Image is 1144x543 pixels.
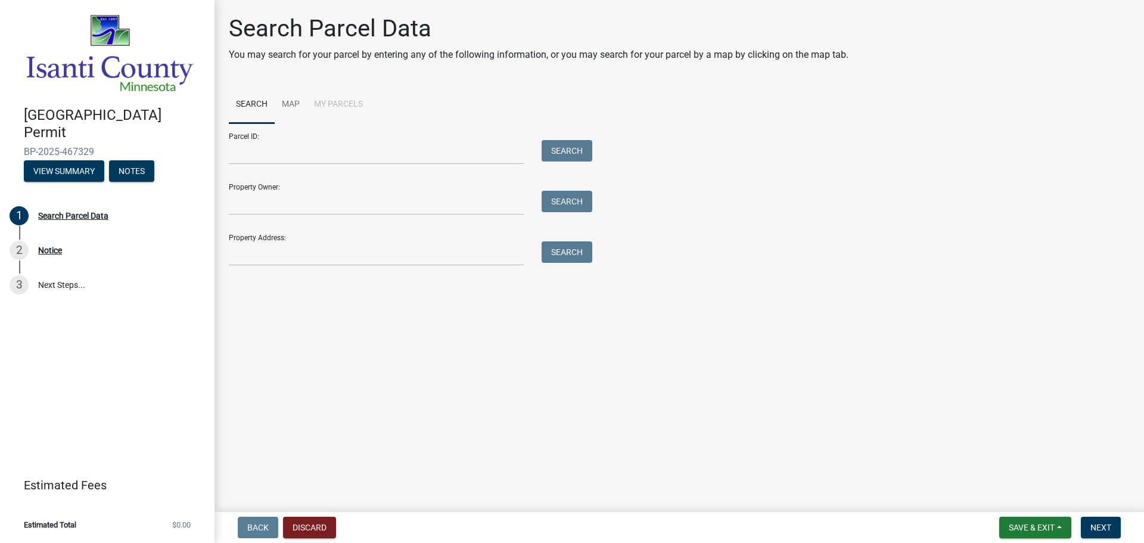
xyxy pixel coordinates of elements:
button: Back [238,517,278,538]
div: 3 [10,275,29,294]
div: 1 [10,206,29,225]
a: Map [275,86,307,124]
span: Estimated Total [24,521,76,529]
img: Isanti County, Minnesota [24,13,195,94]
button: View Summary [24,160,104,182]
button: Search [542,140,592,162]
div: Notice [38,246,62,255]
span: BP-2025-467329 [24,146,191,157]
h1: Search Parcel Data [229,14,848,43]
p: You may search for your parcel by entering any of the following information, or you may search fo... [229,48,848,62]
wm-modal-confirm: Summary [24,167,104,176]
div: 2 [10,241,29,260]
span: Back [247,523,269,532]
button: Save & Exit [999,517,1071,538]
div: Search Parcel Data [38,212,108,220]
wm-modal-confirm: Notes [109,167,154,176]
button: Search [542,191,592,212]
button: Next [1081,517,1121,538]
button: Notes [109,160,154,182]
button: Search [542,241,592,263]
span: Save & Exit [1009,523,1055,532]
a: Search [229,86,275,124]
button: Discard [283,517,336,538]
h4: [GEOGRAPHIC_DATA] Permit [24,107,205,141]
a: Estimated Fees [10,473,195,497]
span: $0.00 [172,521,191,529]
span: Next [1090,523,1111,532]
